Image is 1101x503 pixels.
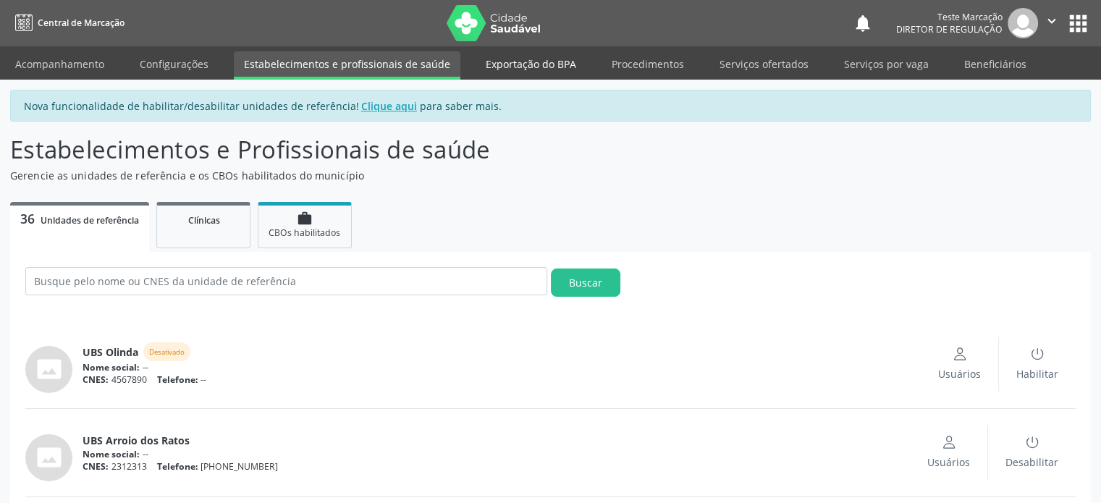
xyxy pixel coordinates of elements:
[269,227,340,239] span: CBOs habilitados
[297,211,313,227] i: work
[1038,8,1066,38] button: 
[83,433,190,448] span: UBS Arroio dos Ratos
[954,51,1037,77] a: Beneficiários
[83,460,109,473] span: CNES:
[188,214,220,227] span: Clínicas
[361,99,417,113] u: Clique aqui
[83,373,921,386] div: 4567890 --
[953,347,967,361] ion-icon: person outline
[83,345,138,360] span: UBS Olinda
[709,51,819,77] a: Serviços ofertados
[157,460,198,473] span: Telefone:
[83,448,910,460] div: --
[149,347,185,357] small: Desativado
[41,214,139,227] span: Unidades de referência
[36,356,62,382] i: photo_size_select_actual
[1008,8,1038,38] img: img
[83,373,109,386] span: CNES:
[83,361,140,373] span: Nome social:
[130,51,219,77] a: Configurações
[853,13,873,33] button: notifications
[1066,11,1091,36] button: apps
[1030,347,1045,361] ion-icon: power outline
[20,210,35,227] span: 36
[157,373,198,386] span: Telefone:
[38,17,125,29] span: Central de Marcação
[551,269,620,297] button: Buscar
[927,455,970,470] span: Usuários
[602,51,694,77] a: Procedimentos
[834,51,939,77] a: Serviços por vaga
[1016,366,1058,381] span: Habilitar
[942,435,956,449] ion-icon: person outline
[234,51,460,80] a: Estabelecimentos e profissionais de saúde
[10,168,767,183] p: Gerencie as unidades de referência e os CBOs habilitados do município
[938,366,981,381] span: Usuários
[1044,13,1060,29] i: 
[10,90,1091,122] div: Nova funcionalidade de habilitar/desabilitar unidades de referência! para saber mais.
[896,11,1003,23] div: Teste Marcação
[25,267,547,295] input: Busque pelo nome ou CNES da unidade de referência
[896,23,1003,35] span: Diretor de regulação
[1005,455,1058,470] span: Desabilitar
[359,98,420,114] a: Clique aqui
[10,11,125,35] a: Central de Marcação
[5,51,114,77] a: Acompanhamento
[1025,435,1039,449] ion-icon: power outline
[83,460,910,473] div: 2312313 [PHONE_NUMBER]
[83,448,140,460] span: Nome social:
[83,361,921,373] div: --
[476,51,586,77] a: Exportação do BPA
[10,132,767,168] p: Estabelecimentos e Profissionais de saúde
